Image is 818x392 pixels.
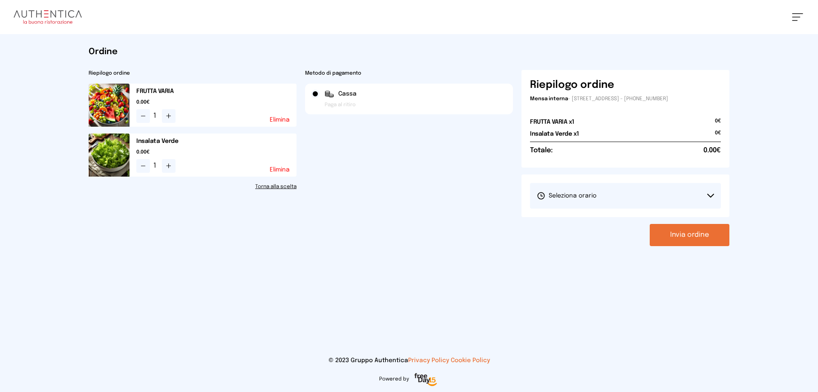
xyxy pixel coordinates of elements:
h2: Riepilogo ordine [89,70,297,77]
h6: Riepilogo ordine [530,78,614,92]
span: Powered by [379,376,409,383]
span: Paga al ritiro [325,102,356,108]
span: 0.00€ [136,99,297,106]
h6: Totale: [530,145,553,156]
h2: FRUTTA VARIA x1 [530,118,574,126]
h2: Metodo di pagamento [305,70,513,77]
img: logo.8f33a47.png [14,10,82,24]
span: Mensa interna [530,96,568,102]
button: Elimina [270,117,290,123]
p: © 2023 Gruppo Authentica [14,356,804,365]
span: Cassa [338,90,357,98]
img: logo-freeday.3e08031.png [412,372,439,389]
span: 0.00€ [703,145,721,156]
span: Seleziona orario [537,192,596,200]
span: 0€ [715,118,721,130]
button: Seleziona orario [530,183,721,209]
span: 1 [153,111,158,121]
span: 0.00€ [136,149,297,156]
h2: FRUTTA VARIA [136,87,297,96]
img: media [89,84,130,127]
a: Torna alla scelta [89,183,297,190]
h2: Insalata Verde [136,137,297,145]
p: - [STREET_ADDRESS] - [PHONE_NUMBER] [530,96,721,102]
a: Privacy Policy [408,357,449,363]
img: media [89,134,130,177]
h2: Insalata Verde x1 [530,130,579,138]
button: Elimina [270,167,290,173]
h1: Ordine [89,46,729,58]
a: Cookie Policy [451,357,490,363]
button: Invia ordine [650,224,729,246]
span: 0€ [715,130,721,142]
span: 1 [153,161,158,171]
